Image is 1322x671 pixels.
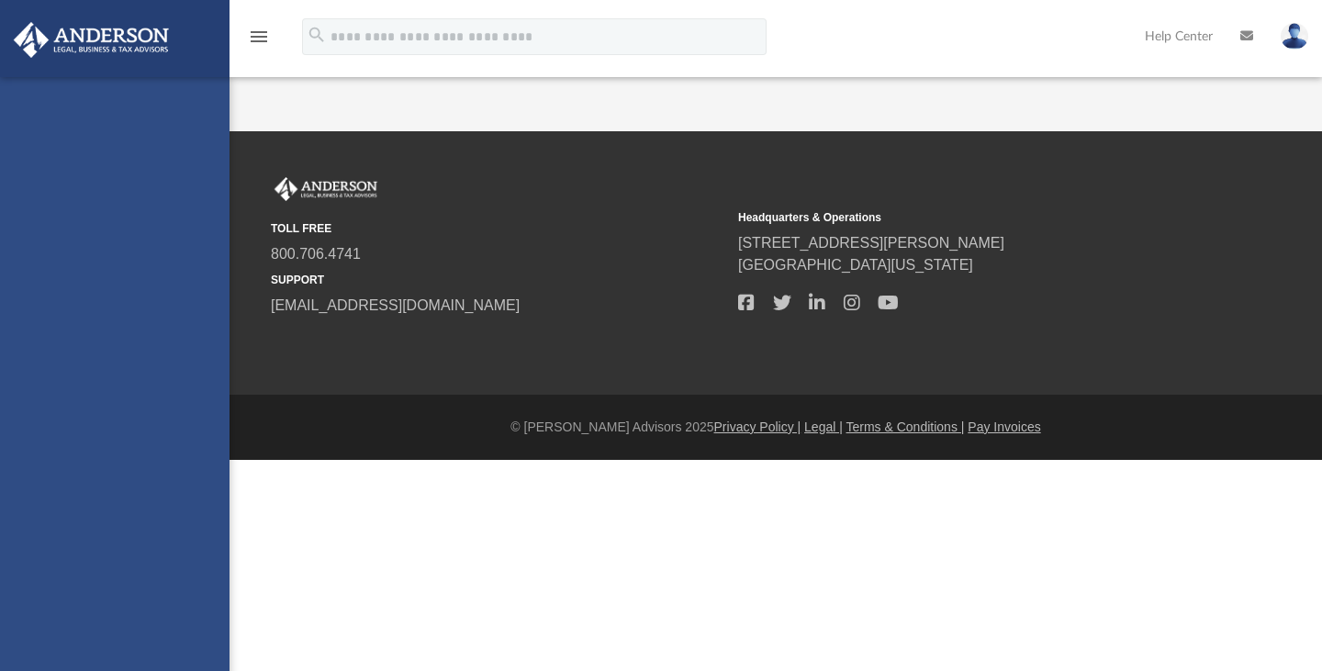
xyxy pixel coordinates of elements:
img: Anderson Advisors Platinum Portal [271,177,381,201]
small: Headquarters & Operations [738,209,1193,226]
a: [GEOGRAPHIC_DATA][US_STATE] [738,257,973,273]
small: TOLL FREE [271,220,725,237]
a: 800.706.4741 [271,246,361,262]
img: User Pic [1281,23,1308,50]
i: menu [248,26,270,48]
a: Legal | [804,419,843,434]
a: menu [248,35,270,48]
a: Pay Invoices [968,419,1040,434]
a: Terms & Conditions | [846,419,965,434]
div: © [PERSON_NAME] Advisors 2025 [230,418,1322,437]
a: [STREET_ADDRESS][PERSON_NAME] [738,235,1004,251]
a: [EMAIL_ADDRESS][DOMAIN_NAME] [271,297,520,313]
a: Privacy Policy | [714,419,801,434]
i: search [307,25,327,45]
img: Anderson Advisors Platinum Portal [8,22,174,58]
small: SUPPORT [271,272,725,288]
